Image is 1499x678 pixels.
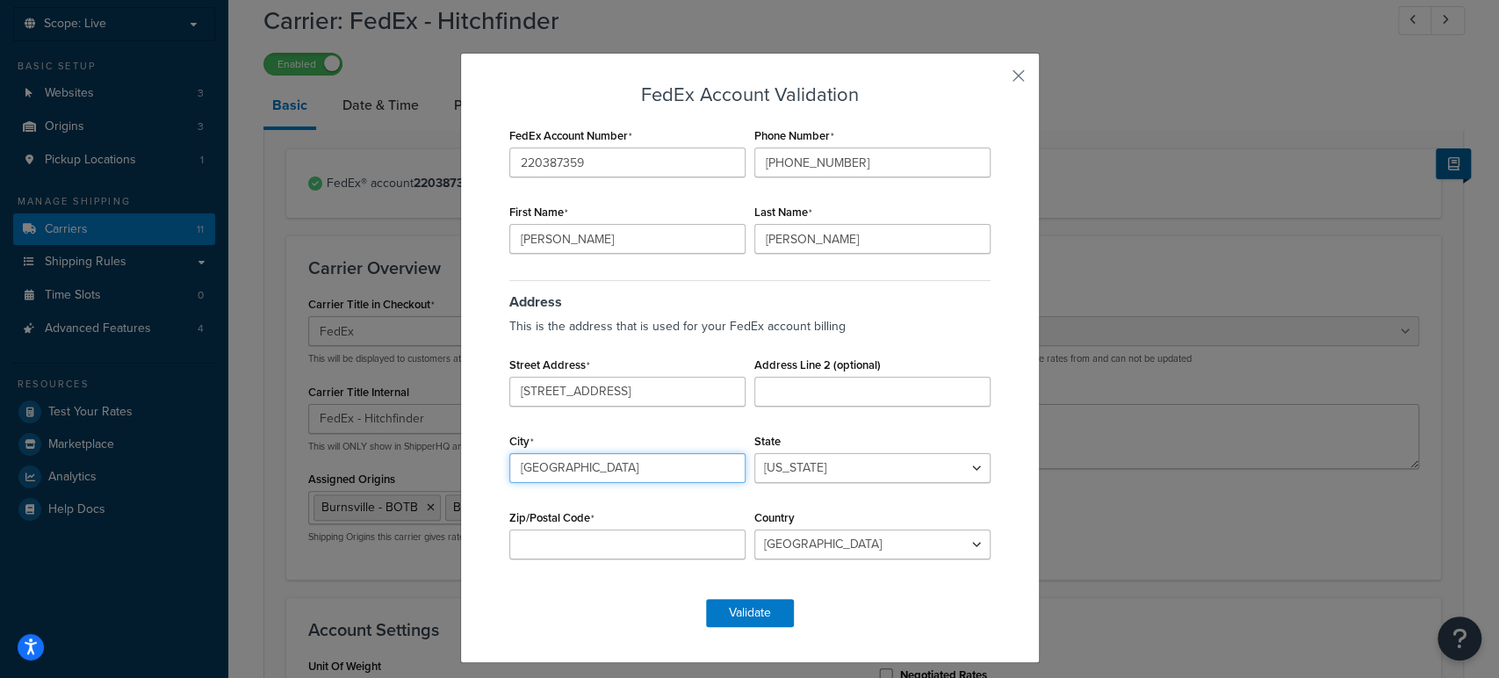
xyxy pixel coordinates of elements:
label: First Name [509,206,568,220]
h3: Address [509,280,991,310]
h3: FedEx Account Validation [505,84,995,105]
label: Phone Number [754,129,834,143]
label: City [509,435,534,449]
p: This is the address that is used for your FedEx account billing [509,314,991,339]
label: Address Line 2 (optional) [754,358,881,371]
label: Last Name [754,206,812,220]
label: Zip/Postal Code [509,511,595,525]
label: Street Address [509,358,590,372]
label: FedEx Account Number [509,129,632,143]
button: Validate [706,599,794,627]
label: State [754,435,781,448]
label: Country [754,511,795,524]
